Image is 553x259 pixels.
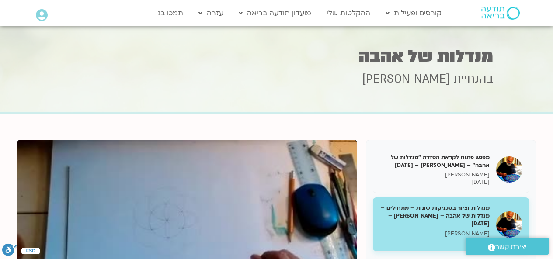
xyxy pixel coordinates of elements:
p: [PERSON_NAME] [379,230,490,238]
h5: מנדלות וציור בטכניקות שונות – מתחילים – מנדלות של אהבה – [PERSON_NAME] – [DATE] [379,204,490,228]
span: בהנחיית [453,71,493,87]
span: יצירת קשר [495,241,527,253]
img: תודעה בריאה [481,7,520,20]
span: [PERSON_NAME] [362,71,450,87]
img: מפגש פתוח לקראת הסדרה "מנדלות של אהבה" – איתן קדמי – 8/4/25 [496,156,522,183]
h5: מפגש פתוח לקראת הסדרה "מנדלות של אהבה" – [PERSON_NAME] – [DATE] [379,153,490,169]
a: ההקלטות שלי [322,5,375,21]
a: יצירת קשר [466,238,549,255]
h1: מנדלות של אהבה [60,48,493,65]
a: מועדון תודעה בריאה [234,5,316,21]
a: תמכו בנו [152,5,188,21]
p: [PERSON_NAME] [379,171,490,179]
a: עזרה [194,5,228,21]
p: [DATE] [379,237,490,245]
p: [DATE] [379,179,490,186]
img: מנדלות וציור בטכניקות שונות – מתחילים – מנדלות של אהבה – איתן קדמי – 22/04/25 [496,211,522,238]
a: קורסים ופעילות [381,5,446,21]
